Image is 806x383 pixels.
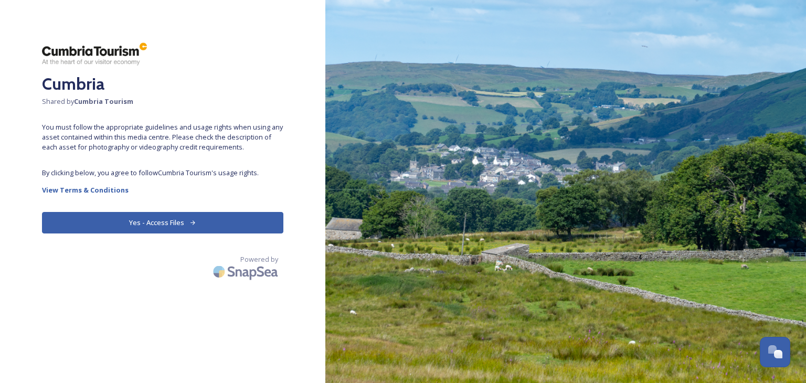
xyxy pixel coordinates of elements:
[240,254,278,264] span: Powered by
[210,259,283,284] img: SnapSea Logo
[42,184,283,196] a: View Terms & Conditions
[42,42,147,66] img: ct_logo.png
[42,212,283,233] button: Yes - Access Files
[42,185,129,195] strong: View Terms & Conditions
[42,71,283,97] h2: Cumbria
[42,122,283,153] span: You must follow the appropriate guidelines and usage rights when using any asset contained within...
[42,97,283,107] span: Shared by
[74,97,133,106] strong: Cumbria Tourism
[760,337,790,367] button: Open Chat
[42,168,283,178] span: By clicking below, you agree to follow Cumbria Tourism 's usage rights.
